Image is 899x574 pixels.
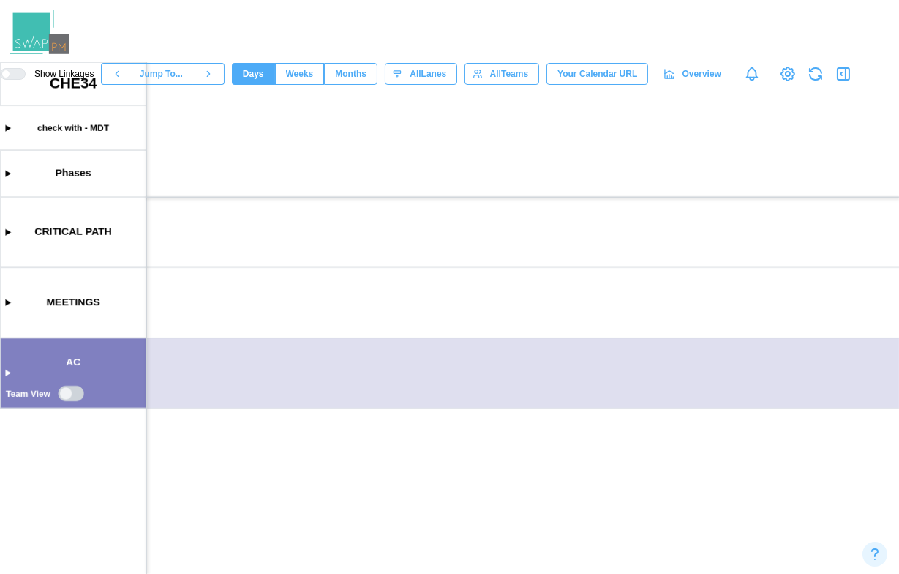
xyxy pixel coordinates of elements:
[490,64,528,84] span: All Teams
[232,63,275,85] button: Days
[557,64,637,84] span: Your Calendar URL
[778,64,798,84] a: View Project
[243,64,264,84] span: Days
[26,68,94,80] span: Show Linkages
[833,64,854,84] button: Open Drawer
[324,63,377,85] button: Months
[286,64,314,84] span: Weeks
[132,63,192,85] button: Jump To...
[740,61,764,86] a: Notifications
[682,64,721,84] span: Overview
[10,10,69,54] img: Swap PM Logo
[385,63,457,85] button: AllLanes
[464,63,539,85] button: AllTeams
[335,64,366,84] span: Months
[275,63,325,85] button: Weeks
[546,63,648,85] button: Your Calendar URL
[140,64,183,84] span: Jump To...
[805,64,826,84] button: Refresh Grid
[410,64,446,84] span: All Lanes
[655,63,732,85] a: Overview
